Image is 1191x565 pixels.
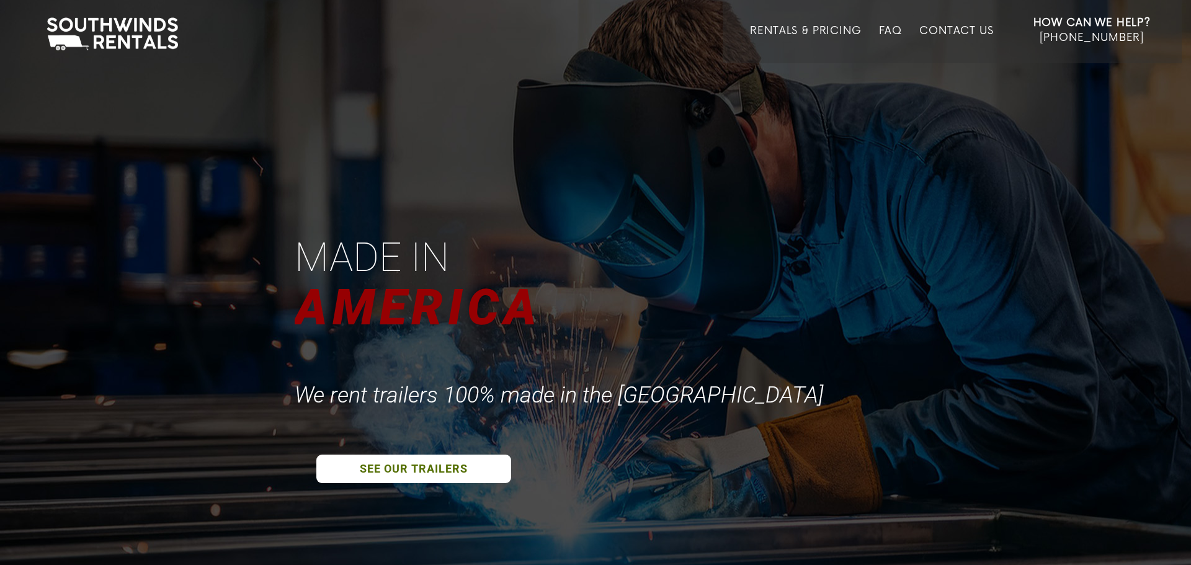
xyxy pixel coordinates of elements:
[879,25,903,63] a: FAQ
[1040,32,1144,44] span: [PHONE_NUMBER]
[1033,17,1151,29] strong: How Can We Help?
[40,15,184,53] img: Southwinds Rentals Logo
[295,381,829,409] div: We rent trailers 100% made in the [GEOGRAPHIC_DATA]
[316,455,511,483] a: SEE OUR TRAILERS
[295,231,455,284] div: Made in
[1033,16,1151,54] a: How Can We Help? [PHONE_NUMBER]
[295,274,548,342] div: AMERICA
[750,25,861,63] a: Rentals & Pricing
[919,25,993,63] a: Contact Us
